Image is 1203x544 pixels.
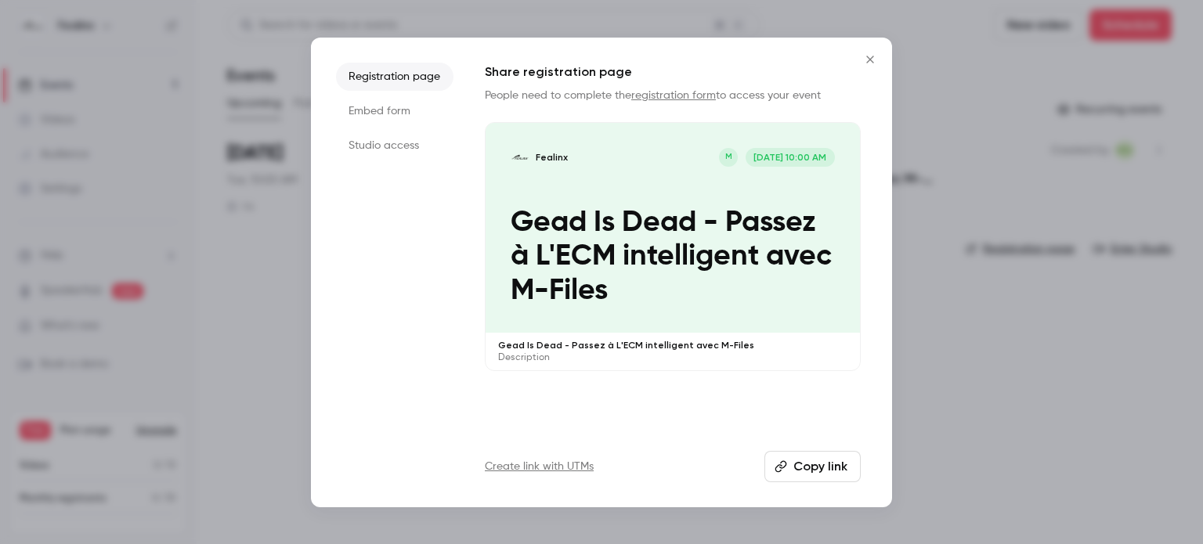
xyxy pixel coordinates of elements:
[498,351,847,364] p: Description
[746,148,835,167] span: [DATE] 10:00 AM
[511,206,834,308] p: Gead Is Dead - Passez à L'ECM intelligent avec M-Files
[485,122,861,372] a: Gead Is Dead - Passez à L'ECM intelligent avec M-FilesFealinxM[DATE] 10:00 AMGead Is Dead - Passe...
[336,131,453,160] li: Studio access
[536,151,568,164] p: Fealinx
[631,90,716,101] a: registration form
[336,63,453,91] li: Registration page
[498,339,847,351] p: Gead Is Dead - Passez à L'ECM intelligent avec M-Files
[485,63,861,81] h1: Share registration page
[485,88,861,103] p: People need to complete the to access your event
[717,146,739,168] div: M
[854,44,886,75] button: Close
[485,459,594,474] a: Create link with UTMs
[511,148,529,167] img: Gead Is Dead - Passez à L'ECM intelligent avec M-Files
[764,451,861,482] button: Copy link
[336,97,453,125] li: Embed form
